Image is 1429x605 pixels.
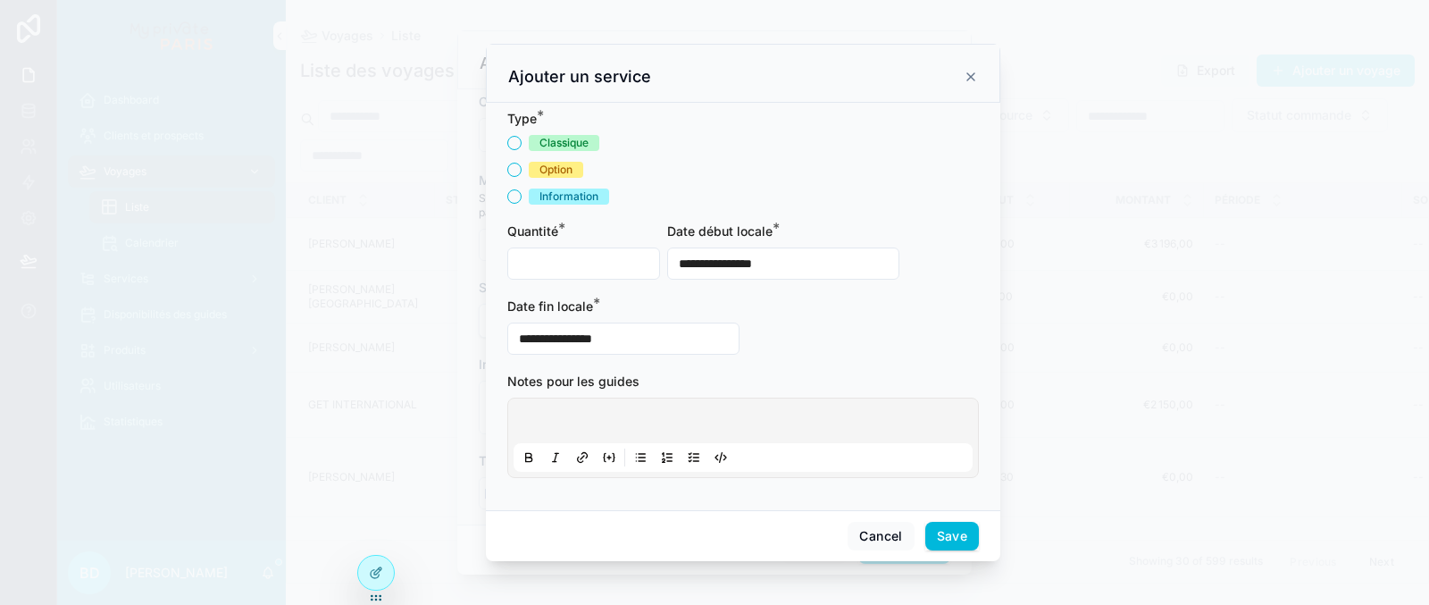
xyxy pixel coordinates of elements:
button: Save [925,522,979,550]
span: Date début locale [667,223,773,239]
div: Classique [539,135,589,151]
span: Type [507,111,537,126]
span: Quantité [507,223,558,239]
div: Option [539,162,572,178]
div: Information [539,189,598,205]
span: Notes pour les guides [507,374,639,389]
button: Cancel [848,522,914,550]
h3: Ajouter un service [508,66,651,88]
span: Date fin locale [507,298,593,314]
